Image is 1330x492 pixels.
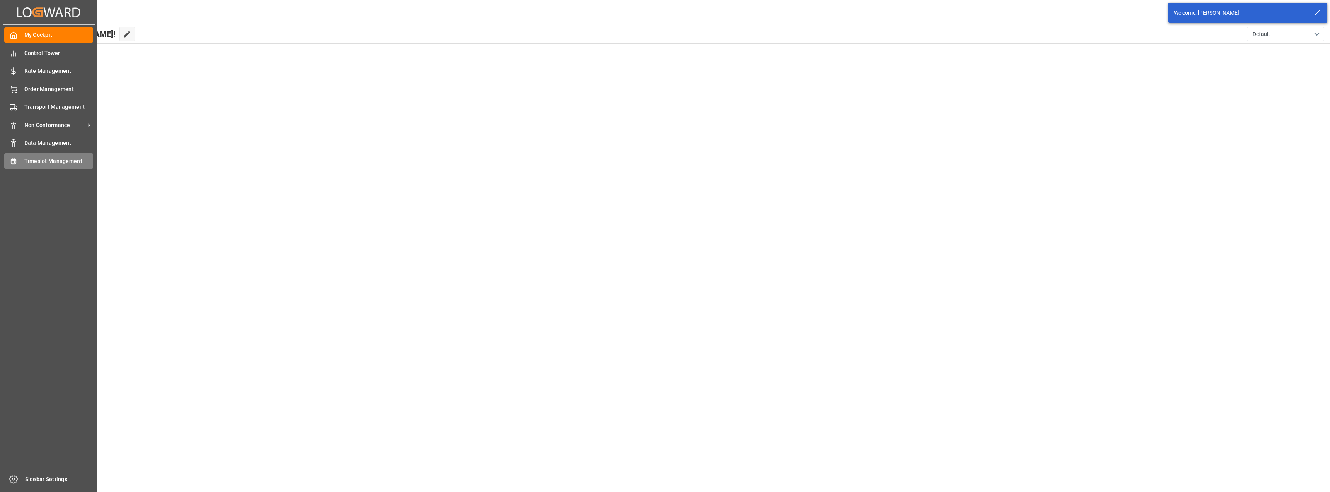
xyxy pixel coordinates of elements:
[4,81,93,96] a: Order Management
[24,67,94,75] span: Rate Management
[32,27,116,41] span: Hello [PERSON_NAME]!
[1247,27,1324,41] button: open menu
[24,103,94,111] span: Transport Management
[24,49,94,57] span: Control Tower
[1253,30,1270,38] span: Default
[4,99,93,115] a: Transport Management
[4,27,93,43] a: My Cockpit
[4,63,93,79] a: Rate Management
[24,157,94,165] span: Timeslot Management
[4,135,93,151] a: Data Management
[24,139,94,147] span: Data Management
[4,45,93,60] a: Control Tower
[1174,9,1307,17] div: Welcome, [PERSON_NAME]
[24,85,94,93] span: Order Management
[4,153,93,168] a: Timeslot Management
[24,31,94,39] span: My Cockpit
[24,121,85,129] span: Non Conformance
[25,475,94,483] span: Sidebar Settings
